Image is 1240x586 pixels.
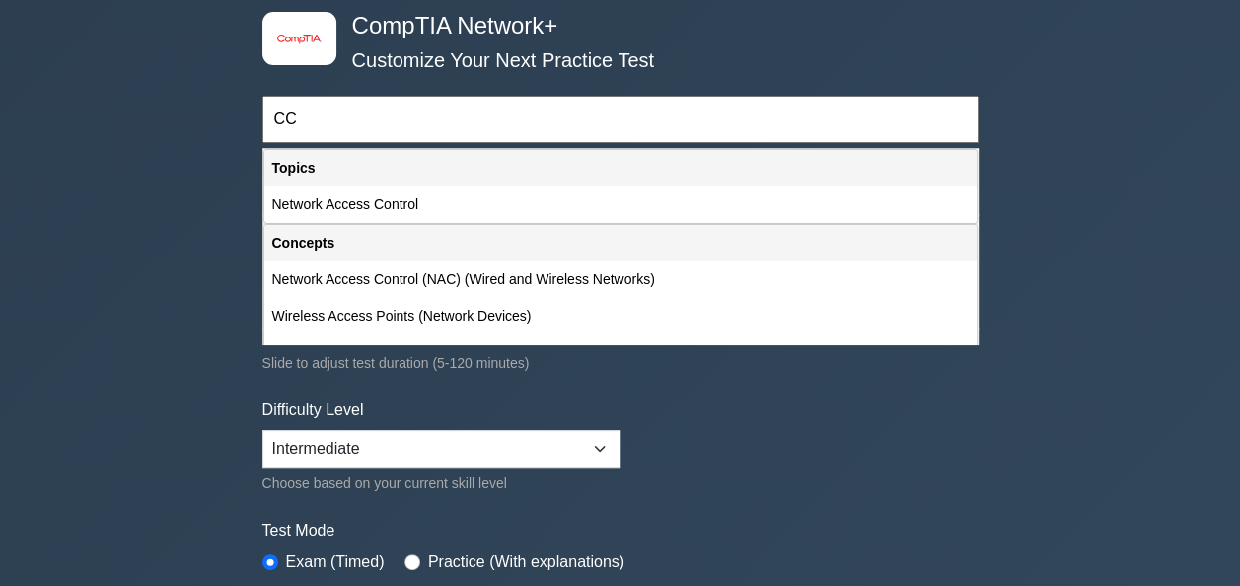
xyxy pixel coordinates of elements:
label: Test Mode [262,519,979,543]
input: Start typing to filter on topic or concept... [262,96,979,143]
div: Concepts [264,225,977,261]
div: Slide to adjust test duration (5-120 minutes) [262,351,979,375]
div: Network Policy (Network Access Control) [264,334,977,371]
div: Choose based on your current skill level [262,472,620,495]
label: Difficulty Level [262,399,364,422]
div: Network Access Control (NAC) (Wired and Wireless Networks) [264,261,977,298]
div: Topics [264,150,977,186]
h4: CompTIA Network+ [344,12,882,40]
div: Wireless Access Points (Network Devices) [264,298,977,334]
label: Practice (With explanations) [428,550,624,574]
label: Exam (Timed) [286,550,385,574]
div: Network Access Control [264,186,977,223]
